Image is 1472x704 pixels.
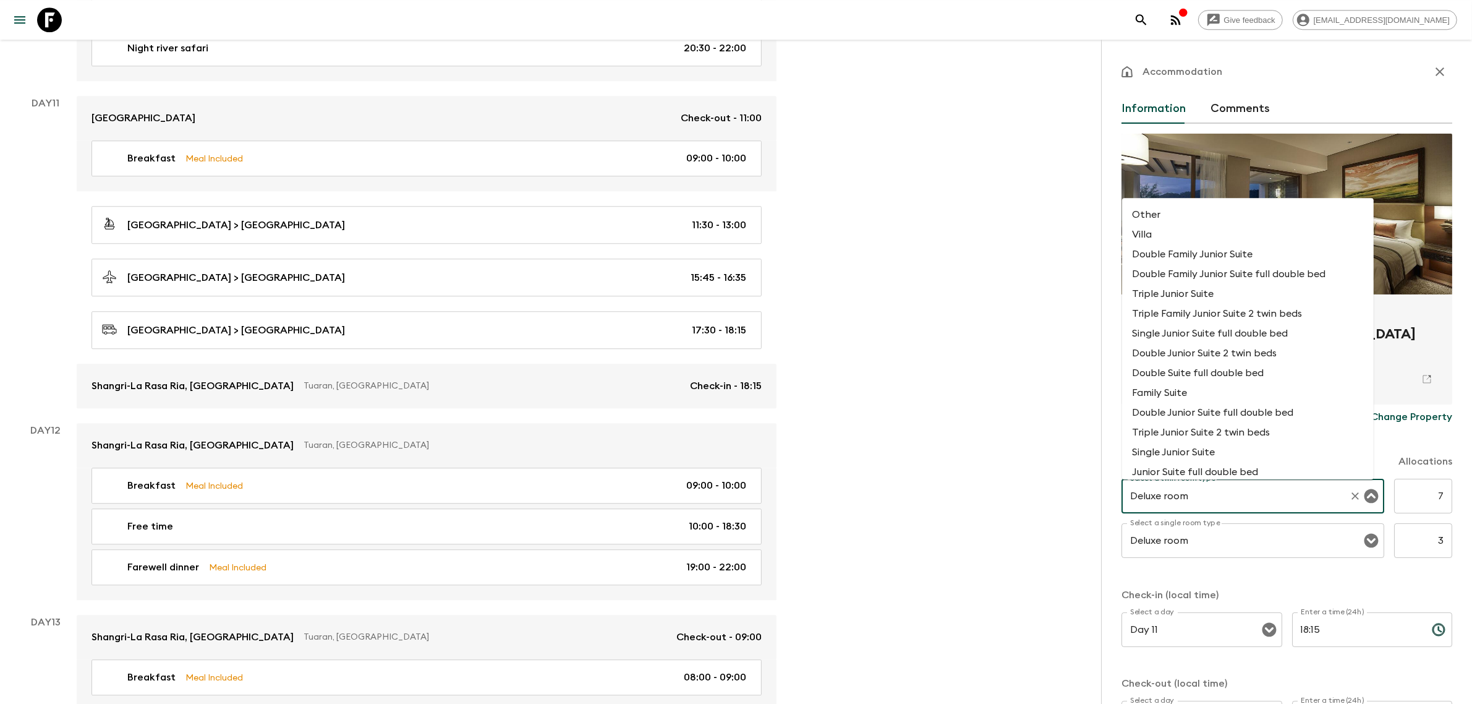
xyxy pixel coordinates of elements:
p: Shangri-La Rasa Ria, [GEOGRAPHIC_DATA] [91,438,294,453]
p: Change Property [1371,410,1452,424]
p: Check-out - 09:00 [676,630,762,645]
p: Check-out - 11:00 [681,111,762,126]
button: Information [1121,94,1186,124]
p: 09:00 - 10:00 [686,151,746,166]
p: [GEOGRAPHIC_DATA] > [GEOGRAPHIC_DATA] [127,270,345,285]
li: Triple Junior Suite [1122,284,1374,304]
p: Day 13 [15,615,77,630]
p: 10:00 - 18:30 [689,519,746,534]
li: Double Suite full double bed [1122,363,1374,383]
button: Change Property [1371,405,1452,429]
p: [GEOGRAPHIC_DATA] > [GEOGRAPHIC_DATA] [127,218,345,233]
a: [GEOGRAPHIC_DATA]Check-out - 11:00 [77,96,776,140]
p: Check-in (local time) [1121,588,1452,603]
p: [GEOGRAPHIC_DATA] [91,111,195,126]
p: Allocations [1398,454,1452,469]
p: 09:00 - 10:00 [686,478,746,493]
li: Double Family Junior Suite [1122,244,1374,264]
a: Free time10:00 - 18:30 [91,509,762,544]
li: Family Suite [1122,383,1374,403]
p: Free time [127,519,173,534]
li: Triple Family Junior Suite 2 twin beds [1122,304,1374,324]
label: Select a single room type [1130,518,1220,528]
p: Check-in - 18:15 [690,379,762,393]
a: Shangri-La Rasa Ria, [GEOGRAPHIC_DATA]Tuaran, [GEOGRAPHIC_DATA]Check-in - 18:15 [77,364,776,408]
p: 20:30 - 22:00 [684,41,746,56]
label: Select a day [1130,607,1174,617]
p: [GEOGRAPHIC_DATA] > [GEOGRAPHIC_DATA] [127,323,345,338]
li: Single Junior Suite [1122,442,1374,462]
a: Shangri-La Rasa Ria, [GEOGRAPHIC_DATA]Tuaran, [GEOGRAPHIC_DATA] [77,423,776,468]
a: [GEOGRAPHIC_DATA] > [GEOGRAPHIC_DATA]17:30 - 18:15 [91,311,762,349]
li: Double Junior Suite full double bed [1122,403,1374,423]
label: Enter a time (24h) [1301,607,1364,617]
p: Shangri-La Rasa Ria, [GEOGRAPHIC_DATA] [91,379,294,393]
p: Meal Included [185,479,243,492]
p: Night river safari [127,41,208,56]
button: menu [7,7,32,32]
li: Double Junior Suite 2 twin beds [1122,343,1374,363]
a: Farewell dinnerMeal Included19:00 - 22:00 [91,549,762,585]
p: Breakfast [127,478,176,493]
p: 15:45 - 16:35 [691,270,746,285]
p: Shangri-La Rasa Ria, [GEOGRAPHIC_DATA] [91,630,294,645]
li: Villa [1122,225,1374,244]
div: [EMAIL_ADDRESS][DOMAIN_NAME] [1293,10,1457,30]
li: Other [1122,205,1374,225]
a: Shangri-La Rasa Ria, [GEOGRAPHIC_DATA]Tuaran, [GEOGRAPHIC_DATA]Check-out - 09:00 [77,615,776,659]
a: BreakfastMeal Included08:00 - 09:00 [91,659,762,695]
p: Day 11 [15,96,77,111]
p: Meal Included [185,671,243,684]
button: Open [1363,532,1380,549]
li: Triple Junior Suite 2 twin beds [1122,423,1374,442]
p: Accommodation [1142,64,1222,79]
p: Meal Included [209,560,266,574]
p: Farewell dinner [127,560,199,575]
p: Meal Included [185,152,243,165]
p: Rooms [1121,454,1153,469]
p: Tuaran, [GEOGRAPHIC_DATA] [304,439,752,452]
span: [EMAIL_ADDRESS][DOMAIN_NAME] [1307,15,1457,25]
p: Breakfast [127,670,176,685]
button: Choose time, selected time is 6:15 PM [1426,617,1451,642]
a: [GEOGRAPHIC_DATA] > [GEOGRAPHIC_DATA]11:30 - 13:00 [91,206,762,244]
a: Give feedback [1198,10,1283,30]
p: 08:00 - 09:00 [684,670,746,685]
li: Junior Suite full double bed [1122,462,1374,482]
button: search adventures [1129,7,1154,32]
a: Night river safari20:30 - 22:00 [91,30,762,66]
li: Single Junior Suite full double bed [1122,324,1374,343]
button: Close [1363,487,1380,505]
p: 17:30 - 18:15 [692,323,746,338]
span: Give feedback [1217,15,1282,25]
p: Check-out (local time) [1121,676,1452,691]
p: Tuaran, [GEOGRAPHIC_DATA] [304,631,666,643]
button: Open [1261,621,1278,638]
p: Tuaran, [GEOGRAPHIC_DATA] [304,380,680,392]
div: Photo of Shangri-La Rasa Ria, Kota Kinabalu [1121,134,1452,294]
a: BreakfastMeal Included09:00 - 10:00 [91,140,762,176]
p: 19:00 - 22:00 [686,560,746,575]
p: Breakfast [127,151,176,166]
li: Double Family Junior Suite full double bed [1122,264,1374,284]
p: 11:30 - 13:00 [692,218,746,233]
button: Clear [1346,487,1364,505]
a: [GEOGRAPHIC_DATA] > [GEOGRAPHIC_DATA]15:45 - 16:35 [91,259,762,296]
p: Day 12 [15,423,77,438]
a: BreakfastMeal Included09:00 - 10:00 [91,468,762,504]
input: hh:mm [1292,612,1422,647]
button: Comments [1210,94,1270,124]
